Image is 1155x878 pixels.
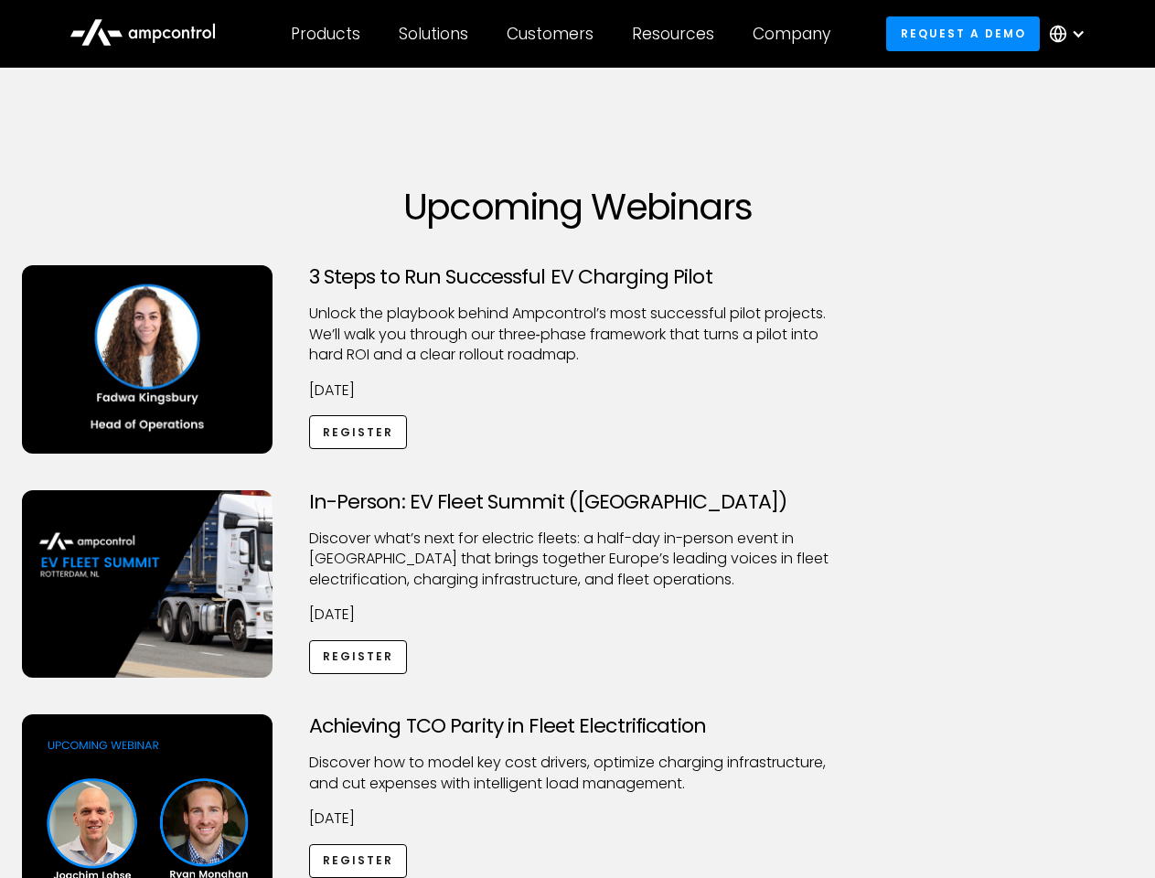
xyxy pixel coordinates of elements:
p: ​Discover what’s next for electric fleets: a half-day in-person event in [GEOGRAPHIC_DATA] that b... [309,529,847,590]
h1: Upcoming Webinars [22,185,1134,229]
div: Resources [632,24,714,44]
div: Company [753,24,830,44]
p: [DATE] [309,380,847,401]
a: Register [309,844,408,878]
p: [DATE] [309,605,847,625]
div: Solutions [399,24,468,44]
h3: 3 Steps to Run Successful EV Charging Pilot [309,265,847,289]
p: Discover how to model key cost drivers, optimize charging infrastructure, and cut expenses with i... [309,753,847,794]
a: Register [309,640,408,674]
a: Request a demo [886,16,1040,50]
h3: Achieving TCO Parity in Fleet Electrification [309,714,847,738]
a: Register [309,415,408,449]
div: Products [291,24,360,44]
div: Customers [507,24,594,44]
p: [DATE] [309,808,847,829]
p: Unlock the playbook behind Ampcontrol’s most successful pilot projects. We’ll walk you through ou... [309,304,847,365]
h3: In-Person: EV Fleet Summit ([GEOGRAPHIC_DATA]) [309,490,847,514]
